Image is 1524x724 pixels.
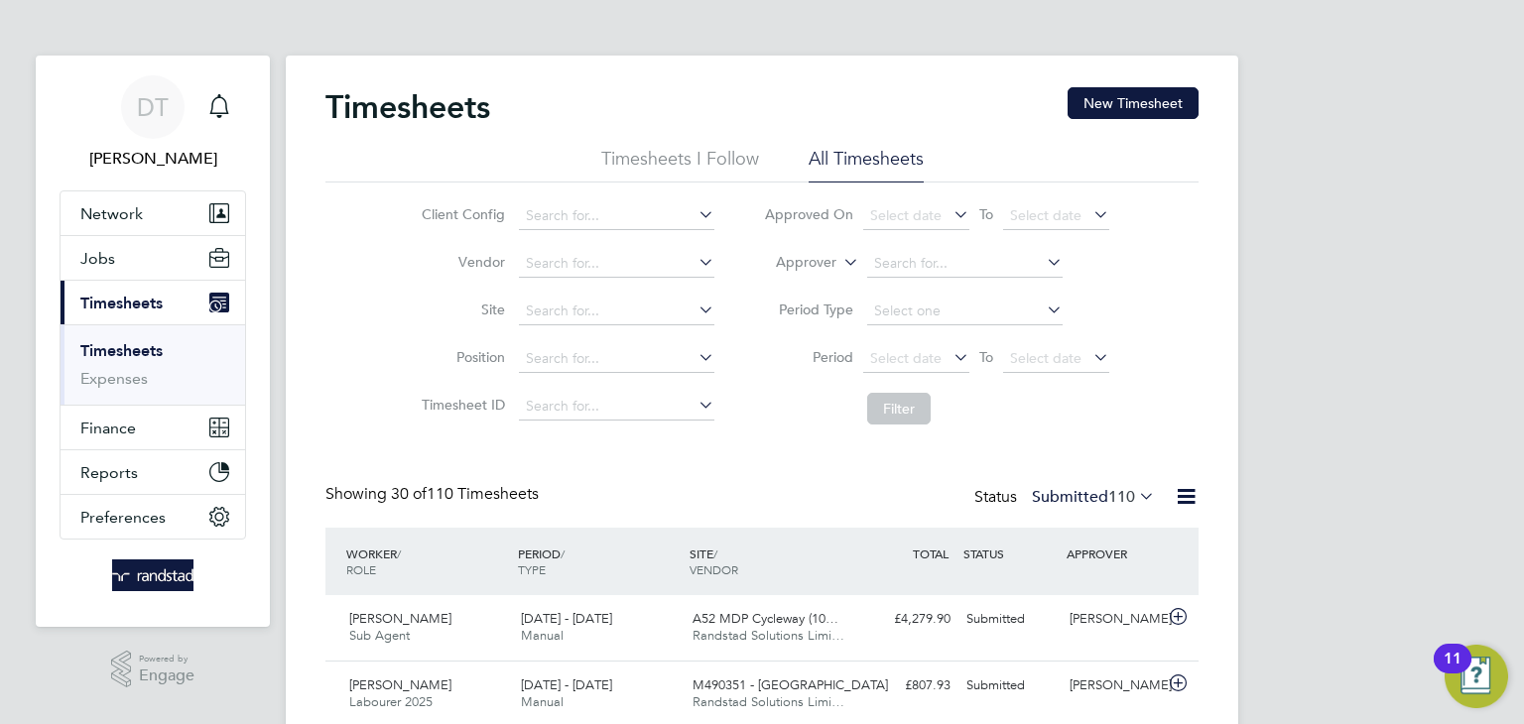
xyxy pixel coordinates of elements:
[867,393,931,424] button: Filter
[764,205,853,223] label: Approved On
[1068,87,1199,119] button: New Timesheet
[80,508,166,527] span: Preferences
[61,495,245,539] button: Preferences
[1062,603,1165,636] div: [PERSON_NAME]
[958,536,1062,571] div: STATUS
[958,603,1062,636] div: Submitted
[80,369,148,388] a: Expenses
[61,450,245,494] button: Reports
[1062,669,1165,702] div: [PERSON_NAME]
[1108,487,1135,507] span: 110
[747,253,836,273] label: Approver
[391,484,539,504] span: 110 Timesheets
[685,536,856,587] div: SITE
[1032,487,1155,507] label: Submitted
[111,651,195,688] a: Powered byEngage
[974,484,1159,512] div: Status
[416,348,505,366] label: Position
[60,147,246,171] span: Daniel Tisseyre
[1010,349,1081,367] span: Select date
[416,301,505,318] label: Site
[36,56,270,627] nav: Main navigation
[519,298,714,325] input: Search for...
[973,201,999,227] span: To
[867,298,1063,325] input: Select one
[80,463,138,482] span: Reports
[349,627,410,644] span: Sub Agent
[80,204,143,223] span: Network
[693,693,844,710] span: Randstad Solutions Limi…
[112,559,194,591] img: randstad-logo-retina.png
[870,206,942,224] span: Select date
[973,344,999,370] span: To
[61,324,245,405] div: Timesheets
[416,396,505,414] label: Timesheet ID
[1062,536,1165,571] div: APPROVER
[349,610,451,627] span: [PERSON_NAME]
[521,610,612,627] span: [DATE] - [DATE]
[601,147,759,182] li: Timesheets I Follow
[139,651,194,667] span: Powered by
[416,205,505,223] label: Client Config
[80,341,163,360] a: Timesheets
[764,348,853,366] label: Period
[80,294,163,312] span: Timesheets
[325,484,543,505] div: Showing
[913,545,949,561] span: TOTAL
[349,693,433,710] span: Labourer 2025
[809,147,924,182] li: All Timesheets
[521,676,612,693] span: [DATE] - [DATE]
[61,406,245,449] button: Finance
[341,536,513,587] div: WORKER
[867,250,1063,278] input: Search for...
[855,603,958,636] div: £4,279.90
[519,250,714,278] input: Search for...
[518,561,546,577] span: TYPE
[561,545,565,561] span: /
[325,87,490,127] h2: Timesheets
[349,676,451,693] span: [PERSON_NAME]
[690,561,738,577] span: VENDOR
[346,561,376,577] span: ROLE
[519,202,714,230] input: Search for...
[1445,645,1508,708] button: Open Resource Center, 11 new notifications
[80,419,136,437] span: Finance
[870,349,942,367] span: Select date
[61,281,245,324] button: Timesheets
[61,236,245,280] button: Jobs
[693,610,838,627] span: A52 MDP Cycleway (10…
[397,545,401,561] span: /
[391,484,427,504] span: 30 of
[1010,206,1081,224] span: Select date
[521,693,564,710] span: Manual
[60,559,246,591] a: Go to home page
[519,345,714,373] input: Search for...
[137,94,169,120] span: DT
[139,667,194,684] span: Engage
[416,253,505,271] label: Vendor
[764,301,853,318] label: Period Type
[713,545,717,561] span: /
[958,669,1062,702] div: Submitted
[61,191,245,235] button: Network
[60,75,246,171] a: DT[PERSON_NAME]
[521,627,564,644] span: Manual
[513,536,685,587] div: PERIOD
[693,676,888,693] span: M490351 - [GEOGRAPHIC_DATA]
[519,393,714,421] input: Search for...
[1444,659,1461,684] div: 11
[855,669,958,702] div: £807.93
[80,249,115,268] span: Jobs
[693,627,844,644] span: Randstad Solutions Limi…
